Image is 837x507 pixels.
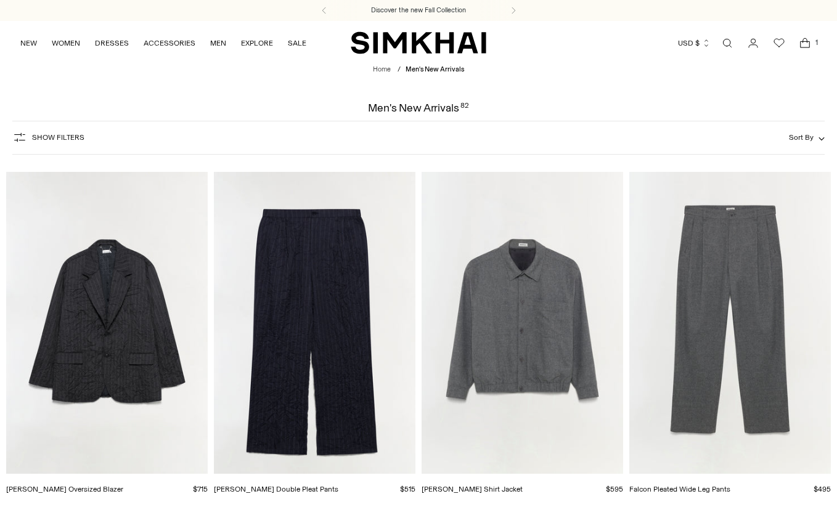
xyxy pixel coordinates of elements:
[789,133,814,142] span: Sort By
[811,37,822,48] span: 1
[351,31,486,55] a: SIMKHAI
[95,30,129,57] a: DRESSES
[193,485,208,493] span: $715
[715,31,740,55] a: Open search modal
[793,31,817,55] a: Open cart modal
[373,65,391,73] a: Home
[373,65,464,75] nav: breadcrumbs
[814,485,831,493] span: $495
[32,133,84,142] span: Show Filters
[288,30,306,57] a: SALE
[460,102,469,113] div: 82
[214,172,415,474] a: Hank Double Pleat Pants
[422,172,623,474] a: Ernie Blouson Shirt Jacket
[629,485,730,493] a: Falcon Pleated Wide Leg Pants
[368,102,468,113] h1: Men's New Arrivals
[52,30,80,57] a: WOMEN
[400,485,415,493] span: $515
[241,30,273,57] a: EXPLORE
[422,485,523,493] a: [PERSON_NAME] Shirt Jacket
[406,65,464,73] span: Men's New Arrivals
[678,30,711,57] button: USD $
[398,65,401,75] div: /
[214,485,338,493] a: [PERSON_NAME] Double Pleat Pants
[606,485,623,493] span: $595
[789,131,825,144] button: Sort By
[6,485,123,493] a: [PERSON_NAME] Oversized Blazer
[629,172,831,474] a: Falcon Pleated Wide Leg Pants
[6,172,208,474] a: Peter Oversized Blazer
[741,31,766,55] a: Go to the account page
[371,6,466,15] a: Discover the new Fall Collection
[12,128,84,147] button: Show Filters
[210,30,226,57] a: MEN
[20,30,37,57] a: NEW
[144,30,195,57] a: ACCESSORIES
[767,31,791,55] a: Wishlist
